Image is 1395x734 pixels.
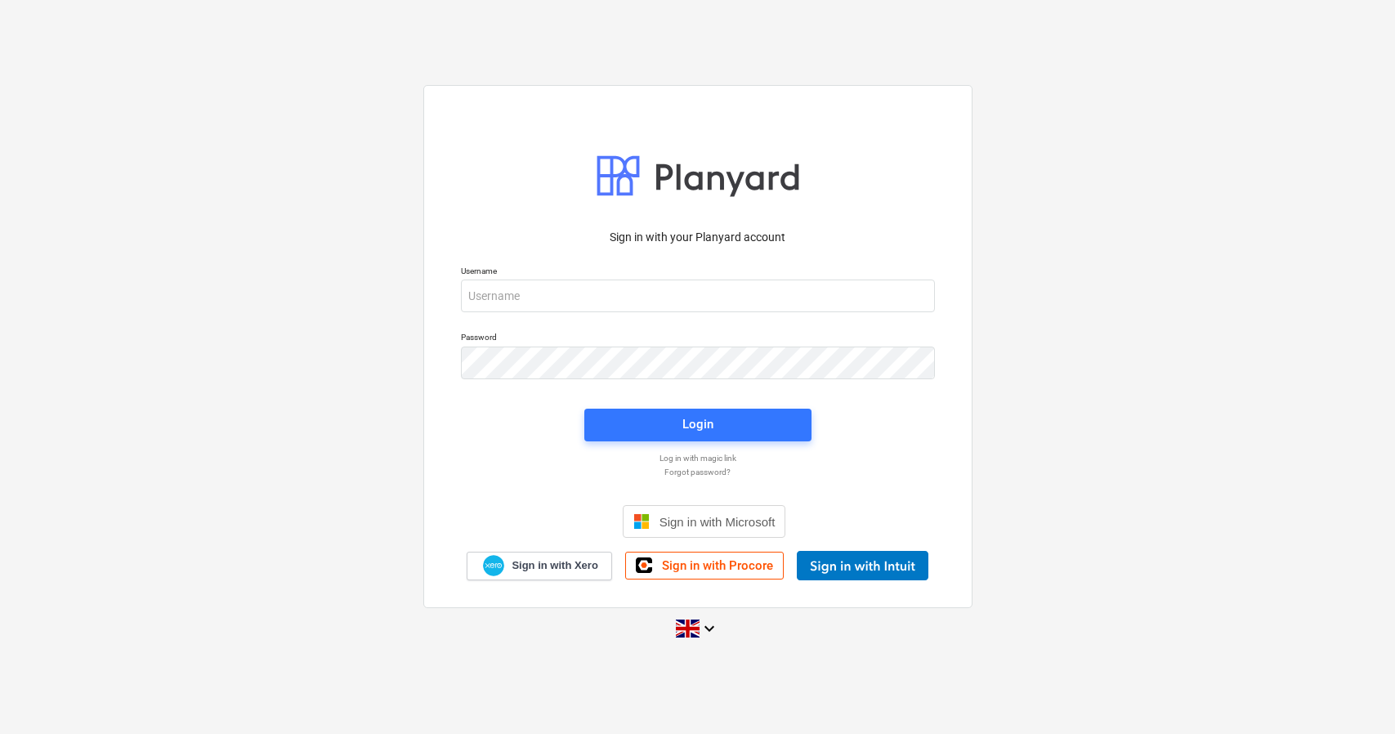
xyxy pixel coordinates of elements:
[584,409,812,441] button: Login
[682,414,713,435] div: Login
[659,515,776,529] span: Sign in with Microsoft
[461,266,935,280] p: Username
[461,332,935,346] p: Password
[700,619,719,638] i: keyboard_arrow_down
[633,513,650,530] img: Microsoft logo
[483,555,504,577] img: Xero logo
[453,467,943,477] a: Forgot password?
[467,552,612,580] a: Sign in with Xero
[461,229,935,246] p: Sign in with your Planyard account
[625,552,784,580] a: Sign in with Procore
[662,558,773,573] span: Sign in with Procore
[461,280,935,312] input: Username
[453,453,943,463] a: Log in with magic link
[512,558,597,573] span: Sign in with Xero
